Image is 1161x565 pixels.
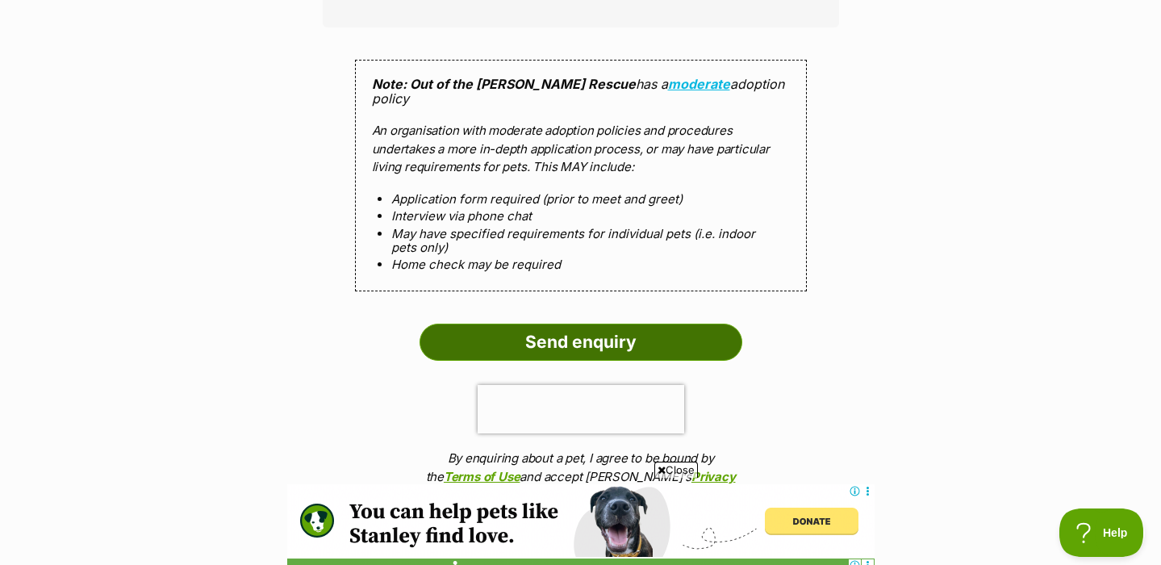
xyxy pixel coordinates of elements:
[668,76,730,92] a: moderate
[391,192,771,206] li: Application form required (prior to meet and greet)
[391,227,771,255] li: May have specified requirements for individual pets (i.e. indoor pets only)
[654,462,698,478] span: Close
[420,450,742,504] p: By enquiring about a pet, I agree to be bound by the and accept [PERSON_NAME]'s
[355,60,807,292] div: has a adoption policy
[391,209,771,223] li: Interview via phone chat
[372,76,636,92] strong: Note: Out of the [PERSON_NAME] Rescue
[391,257,771,271] li: Home check may be required
[420,324,742,361] input: Send enquiry
[1059,508,1145,557] iframe: Help Scout Beacon - Open
[372,122,790,177] p: An organisation with moderate adoption policies and procedures undertakes a more in-depth applica...
[478,385,684,433] iframe: reCAPTCHA
[287,484,875,557] iframe: Advertisement
[444,469,520,484] a: Terms of Use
